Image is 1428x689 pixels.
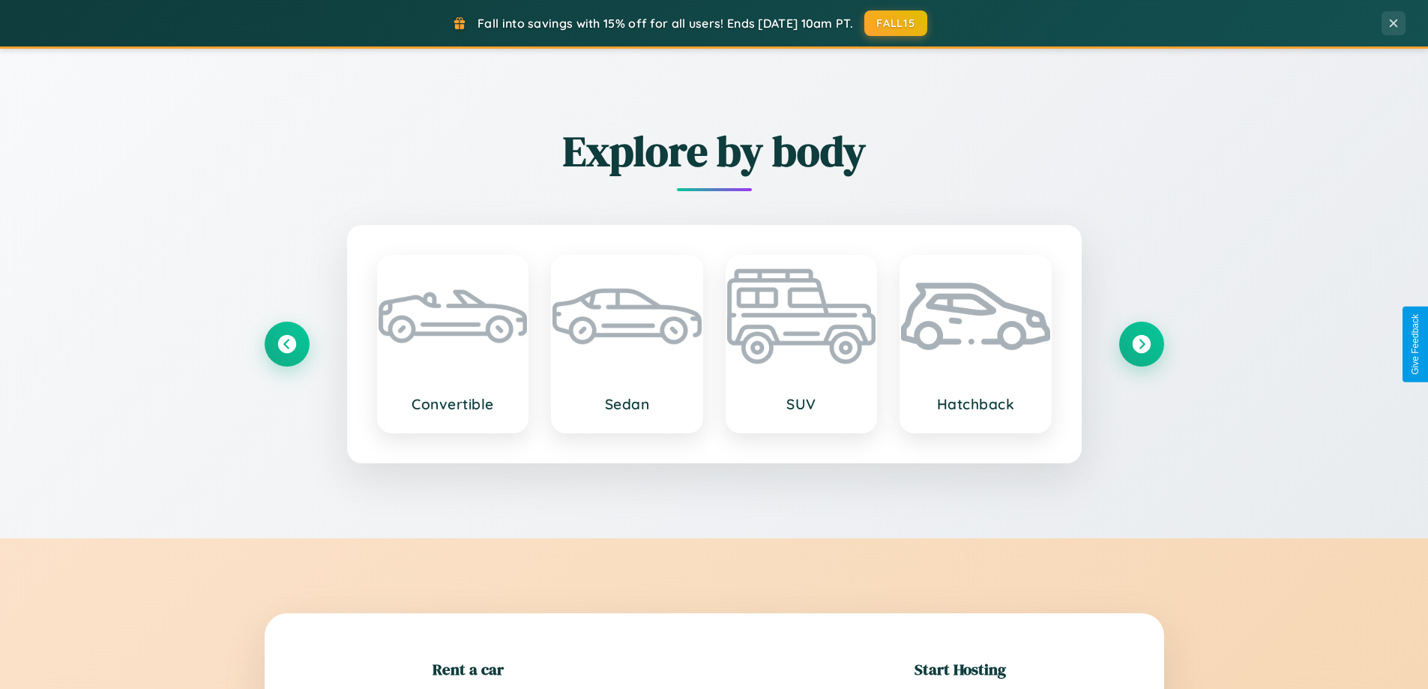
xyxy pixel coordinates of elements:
[742,395,861,413] h3: SUV
[1410,314,1421,375] div: Give Feedback
[915,658,1006,680] h2: Start Hosting
[394,395,513,413] h3: Convertible
[265,122,1164,180] h2: Explore by body
[864,10,927,36] button: FALL15
[477,16,853,31] span: Fall into savings with 15% off for all users! Ends [DATE] 10am PT.
[433,658,504,680] h2: Rent a car
[567,395,687,413] h3: Sedan
[916,395,1035,413] h3: Hatchback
